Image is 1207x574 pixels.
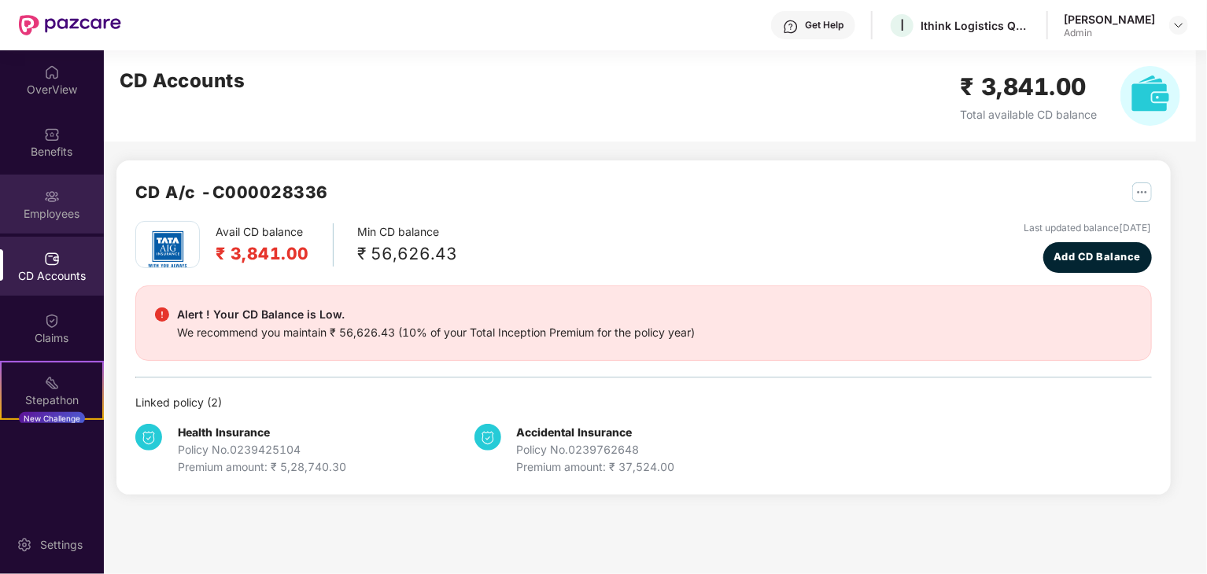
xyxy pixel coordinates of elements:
h2: CD A/c - C000028336 [135,179,328,205]
div: Premium amount: ₹ 5,28,740.30 [178,458,346,476]
div: Stepathon [2,392,102,408]
h2: ₹ 3,841.00 [960,68,1097,105]
h2: ₹ 3,841.00 [216,241,309,267]
img: svg+xml;base64,PHN2ZyBpZD0iQ0RfQWNjb3VudHMiIGRhdGEtbmFtZT0iQ0QgQWNjb3VudHMiIHhtbG5zPSJodHRwOi8vd3... [44,251,60,267]
img: svg+xml;base64,PHN2ZyBpZD0iU2V0dGluZy0yMHgyMCIgeG1sbnM9Imh0dHA6Ly93d3cudzMub3JnLzIwMDAvc3ZnIiB3aW... [17,537,32,553]
b: Accidental Insurance [517,425,633,439]
div: Settings [35,537,87,553]
div: Linked policy ( 2 ) [135,394,1152,411]
div: Policy No. 0239762648 [517,441,675,458]
img: svg+xml;base64,PHN2ZyBpZD0iQmVuZWZpdHMiIHhtbG5zPSJodHRwOi8vd3d3LnczLm9yZy8yMDAwL3N2ZyIgd2lkdGg9Ij... [44,127,60,142]
span: Total available CD balance [960,108,1097,121]
img: svg+xml;base64,PHN2ZyBpZD0iRGFuZ2VyX2FsZXJ0IiBkYXRhLW5hbWU9IkRhbmdlciBhbGVydCIgeG1sbnM9Imh0dHA6Ly... [155,307,169,322]
div: We recommend you maintain ₹ 56,626.43 (10% of your Total Inception Premium for the policy year) [177,324,695,341]
div: [PERSON_NAME] [1064,12,1155,27]
div: Policy No. 0239425104 [178,441,346,458]
div: Min CD balance [357,223,457,267]
div: Alert ! Your CD Balance is Low. [177,305,695,324]
div: Ithink Logistics Quick Services Private Limited [921,18,1031,33]
img: svg+xml;base64,PHN2ZyB4bWxucz0iaHR0cDovL3d3dy53My5vcmcvMjAwMC9zdmciIHdpZHRoPSIzNCIgaGVpZ2h0PSIzNC... [135,424,162,451]
img: tatag.png [140,222,195,277]
span: Add CD Balance [1054,249,1141,265]
span: I [900,16,904,35]
img: svg+xml;base64,PHN2ZyBpZD0iSGVscC0zMngzMiIgeG1sbnM9Imh0dHA6Ly93d3cudzMub3JnLzIwMDAvc3ZnIiB3aWR0aD... [783,19,799,35]
img: svg+xml;base64,PHN2ZyBpZD0iRW1wbG95ZWVzIiB4bWxucz0iaHR0cDovL3d3dy53My5vcmcvMjAwMC9zdmciIHdpZHRoPS... [44,189,60,204]
img: svg+xml;base64,PHN2ZyB4bWxucz0iaHR0cDovL3d3dy53My5vcmcvMjAwMC9zdmciIHdpZHRoPSIyNSIgaGVpZ2h0PSIyNS... [1132,182,1152,202]
h2: CD Accounts [120,66,245,96]
div: Premium amount: ₹ 37,524.00 [517,458,675,476]
img: svg+xml;base64,PHN2ZyBpZD0iQ2xhaW0iIHhtbG5zPSJodHRwOi8vd3d3LnczLm9yZy8yMDAwL3N2ZyIgd2lkdGg9IjIwIi... [44,313,60,329]
b: Health Insurance [178,425,270,439]
button: Add CD Balance [1043,242,1152,273]
div: Admin [1064,27,1155,39]
img: svg+xml;base64,PHN2ZyB4bWxucz0iaHR0cDovL3d3dy53My5vcmcvMjAwMC9zdmciIHdpZHRoPSIzNCIgaGVpZ2h0PSIzNC... [474,424,501,451]
img: svg+xml;base64,PHN2ZyBpZD0iSG9tZSIgeG1sbnM9Imh0dHA6Ly93d3cudzMub3JnLzIwMDAvc3ZnIiB3aWR0aD0iMjAiIG... [44,64,60,80]
img: New Pazcare Logo [19,15,121,35]
img: svg+xml;base64,PHN2ZyBpZD0iRHJvcGRvd24tMzJ4MzIiIHhtbG5zPSJodHRwOi8vd3d3LnczLm9yZy8yMDAwL3N2ZyIgd2... [1172,19,1185,31]
img: svg+xml;base64,PHN2ZyB4bWxucz0iaHR0cDovL3d3dy53My5vcmcvMjAwMC9zdmciIHhtbG5zOnhsaW5rPSJodHRwOi8vd3... [1120,66,1180,126]
div: Avail CD balance [216,223,334,267]
img: svg+xml;base64,PHN2ZyB4bWxucz0iaHR0cDovL3d3dy53My5vcmcvMjAwMC9zdmciIHdpZHRoPSIyMSIgaGVpZ2h0PSIyMC... [44,375,60,391]
div: ₹ 56,626.43 [357,241,457,267]
div: Last updated balance [DATE] [1024,221,1152,236]
div: Get Help [805,19,843,31]
div: New Challenge [19,412,85,425]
